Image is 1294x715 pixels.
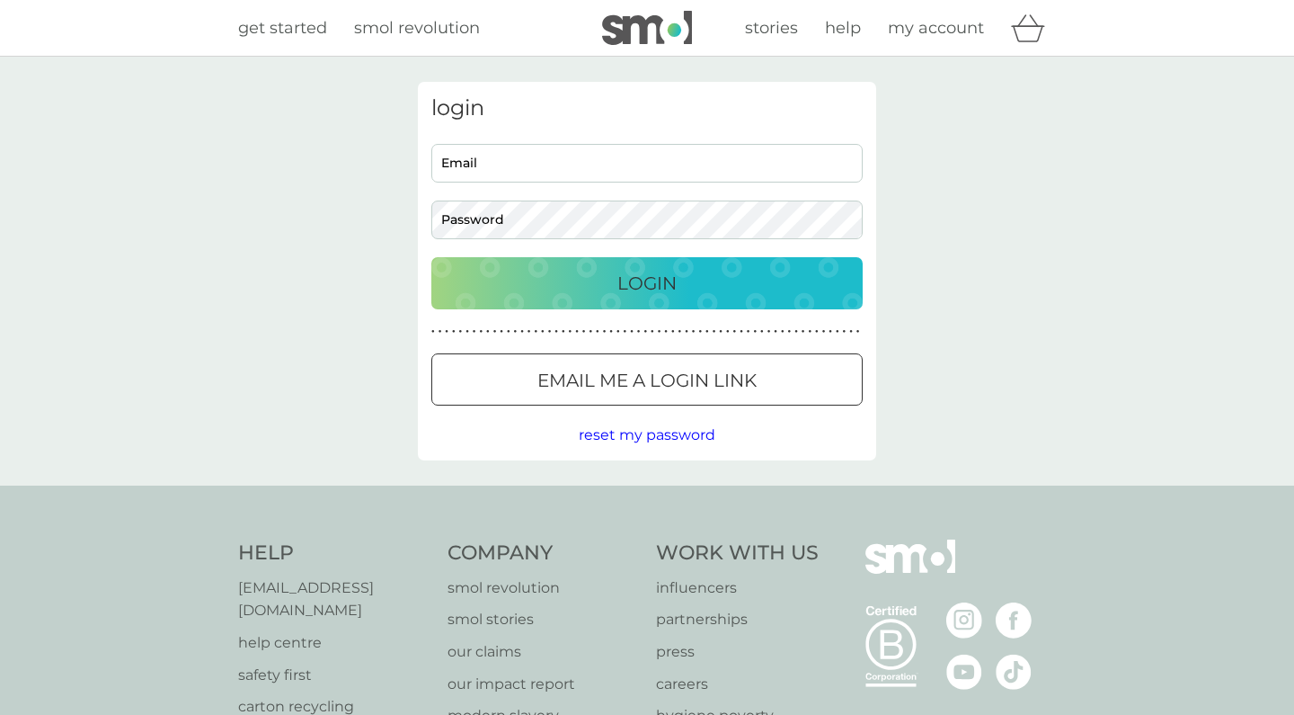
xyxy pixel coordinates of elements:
h4: Company [448,540,639,568]
a: smol revolution [354,15,480,41]
p: ● [541,327,545,336]
p: ● [431,327,435,336]
h4: Help [238,540,430,568]
p: ● [651,327,654,336]
p: ● [733,327,737,336]
p: ● [479,327,483,336]
p: ● [760,327,764,336]
a: influencers [656,576,819,600]
span: my account [888,18,984,38]
p: ● [713,327,716,336]
p: ● [822,327,826,336]
p: ● [856,327,860,336]
p: ● [465,327,469,336]
p: ● [520,327,524,336]
p: ● [794,327,798,336]
p: ● [459,327,463,336]
p: ● [685,327,688,336]
img: smol [865,540,955,601]
p: ● [829,327,832,336]
button: Email me a login link [431,353,863,406]
p: ● [507,327,510,336]
p: ● [740,327,743,336]
p: ● [788,327,792,336]
p: ● [637,327,641,336]
a: stories [745,15,798,41]
img: visit the smol Youtube page [946,654,982,690]
div: basket [1011,10,1056,46]
img: smol [602,11,692,45]
p: Login [617,269,677,298]
span: help [825,18,861,38]
p: ● [589,327,592,336]
p: ● [643,327,647,336]
span: reset my password [579,426,715,443]
p: ● [445,327,448,336]
p: ● [808,327,811,336]
p: ● [575,327,579,336]
p: Email me a login link [537,366,757,395]
p: ● [534,327,537,336]
p: [EMAIL_ADDRESS][DOMAIN_NAME] [238,576,430,622]
p: ● [486,327,490,336]
p: ● [554,327,558,336]
p: ● [843,327,846,336]
p: ● [719,327,722,336]
p: ● [802,327,805,336]
span: smol revolution [354,18,480,38]
a: our claims [448,640,639,664]
p: ● [582,327,586,336]
a: safety first [238,664,430,687]
a: our impact report [448,673,639,696]
a: press [656,640,819,664]
p: ● [678,327,682,336]
p: ● [603,327,607,336]
p: ● [767,327,771,336]
span: stories [745,18,798,38]
button: Login [431,257,863,309]
img: visit the smol Tiktok page [996,654,1032,690]
a: smol stories [448,608,639,631]
p: ● [705,327,709,336]
p: ● [692,327,696,336]
p: ● [849,327,853,336]
a: careers [656,673,819,696]
h4: Work With Us [656,540,819,568]
p: ● [596,327,599,336]
p: ● [781,327,784,336]
a: partnerships [656,608,819,631]
span: get started [238,18,327,38]
button: reset my password [579,424,715,447]
p: ● [671,327,675,336]
p: ● [616,327,620,336]
p: ● [630,327,634,336]
p: ● [493,327,497,336]
a: get started [238,15,327,41]
a: help centre [238,631,430,655]
p: ● [439,327,442,336]
h3: login [431,95,863,121]
p: ● [562,327,565,336]
p: ● [753,327,757,336]
p: ● [569,327,572,336]
a: my account [888,15,984,41]
p: ● [473,327,476,336]
p: ● [747,327,750,336]
a: smol revolution [448,576,639,600]
a: help [825,15,861,41]
p: ● [658,327,661,336]
p: ● [698,327,702,336]
p: ● [815,327,819,336]
p: ● [726,327,730,336]
p: ● [527,327,531,336]
p: ● [609,327,613,336]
